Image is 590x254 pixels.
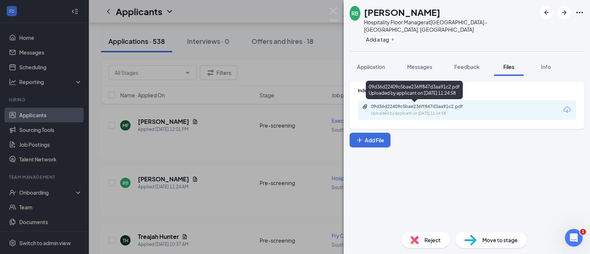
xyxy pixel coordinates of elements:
div: 09d36d22409c5bae236ff847d3aa91c2.pdf [371,104,474,109]
svg: ArrowLeftNew [542,8,551,17]
span: Application [357,63,385,70]
h1: [PERSON_NAME] [364,6,440,18]
div: Uploaded by applicant on [DATE] 11:24:58 [371,111,482,116]
span: Info [541,63,551,70]
svg: Plus [391,37,395,42]
svg: Download [563,105,572,114]
span: Move to stage [482,236,518,244]
button: ArrowRight [558,6,571,19]
button: ArrowLeftNew [540,6,553,19]
span: 1 [580,229,586,235]
div: RB [351,10,358,17]
svg: Ellipses [575,8,584,17]
button: Add FilePlus [350,133,391,147]
div: Hospitality Floor Manager at [GEOGRAPHIC_DATA] - [GEOGRAPHIC_DATA], [GEOGRAPHIC_DATA] [364,18,536,33]
a: Paperclip09d36d22409c5bae236ff847d3aa91c2.pdfUploaded by applicant on [DATE] 11:24:58 [362,104,482,116]
div: Indeed Resume [358,87,576,94]
div: 09d36d22409c5bae236ff847d3aa91c2.pdf Uploaded by applicant on [DATE] 11:24:58 [366,81,463,99]
button: PlusAdd a tag [364,35,397,43]
svg: Paperclip [362,104,368,109]
svg: ArrowRight [560,8,569,17]
iframe: Intercom live chat [565,229,583,247]
span: Reject [424,236,441,244]
span: Feedback [454,63,479,70]
span: Messages [407,63,432,70]
svg: Plus [356,136,363,144]
span: Files [503,63,514,70]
